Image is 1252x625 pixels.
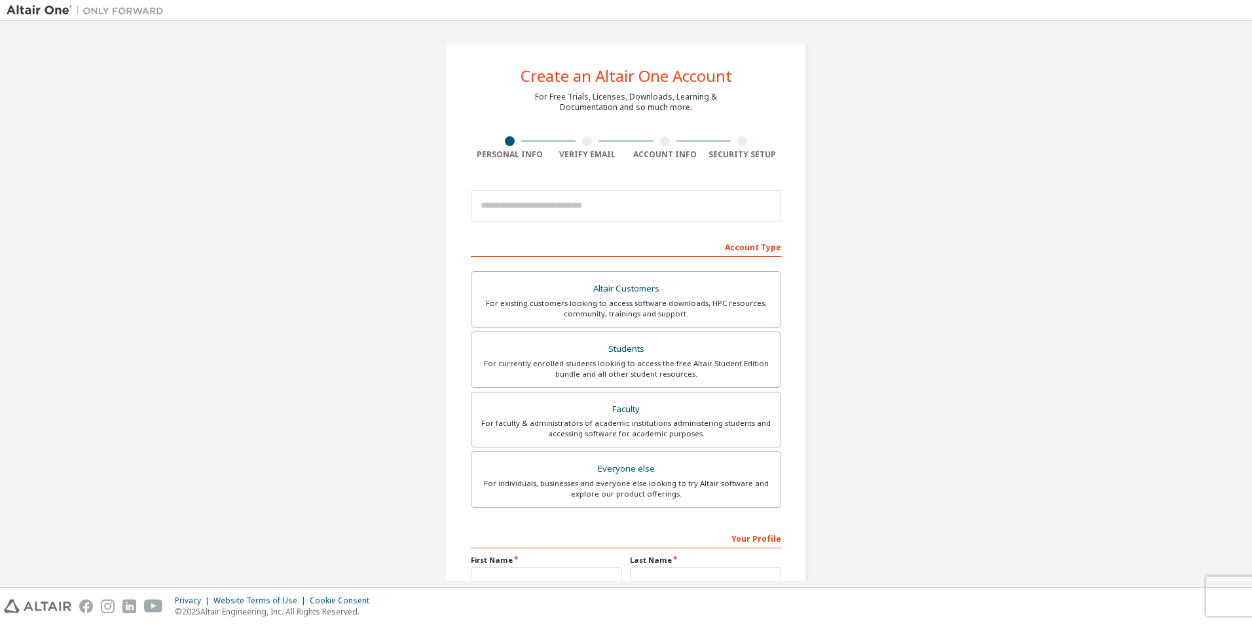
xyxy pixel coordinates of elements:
div: For Free Trials, Licenses, Downloads, Learning & Documentation and so much more. [535,92,717,113]
div: For individuals, businesses and everyone else looking to try Altair software and explore our prod... [479,478,773,499]
label: First Name [471,555,622,565]
div: For existing customers looking to access software downloads, HPC resources, community, trainings ... [479,298,773,319]
div: Personal Info [471,149,549,160]
div: For currently enrolled students looking to access the free Altair Student Edition bundle and all ... [479,358,773,379]
div: Everyone else [479,460,773,478]
img: instagram.svg [101,599,115,613]
img: altair_logo.svg [4,599,71,613]
div: Security Setup [704,149,782,160]
div: Account Info [626,149,704,160]
img: linkedin.svg [122,599,136,613]
div: Account Type [471,236,781,257]
div: Create an Altair One Account [521,68,732,84]
div: Website Terms of Use [213,596,310,606]
div: For faculty & administrators of academic institutions administering students and accessing softwa... [479,418,773,439]
div: Students [479,340,773,358]
div: Privacy [175,596,213,606]
img: youtube.svg [144,599,163,613]
img: facebook.svg [79,599,93,613]
img: Altair One [7,4,170,17]
div: Cookie Consent [310,596,377,606]
div: Faculty [479,400,773,419]
label: Last Name [630,555,781,565]
div: Verify Email [549,149,627,160]
div: Your Profile [471,527,781,548]
p: © 2025 Altair Engineering, Inc. All Rights Reserved. [175,606,377,617]
div: Altair Customers [479,280,773,298]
